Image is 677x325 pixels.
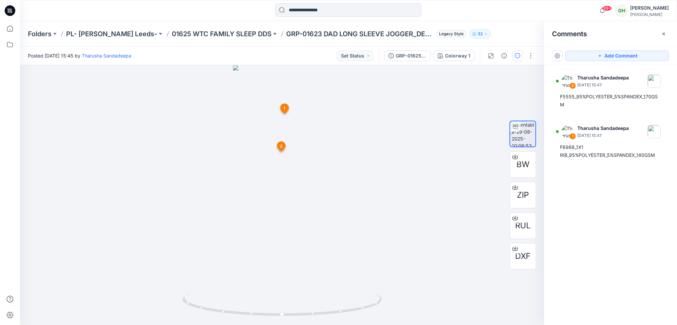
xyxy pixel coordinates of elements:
a: Tharusha Sandadeepa [82,53,131,58]
button: Details [499,51,509,61]
img: Tharusha Sandadeepa [561,74,575,88]
a: PL- [PERSON_NAME] Leeds- [66,29,157,39]
h2: Comments [552,30,587,38]
span: DXF [515,250,530,262]
span: BW [516,159,529,170]
div: GRP-01625 DAD LONG SLEEVE JOGGER_DEVEL0PMENT [396,52,426,59]
p: [DATE] 15:47 [577,132,629,139]
span: Legacy Style [436,30,467,38]
img: turntable-29-08-2025-10:06:53 [512,121,535,147]
div: F6988_1X1 RIB_95%POLYESTER_5%SPANDEX_180GSM [560,143,661,159]
p: Tharusha Sandadeepa [577,74,629,82]
button: 32 [469,29,491,39]
p: GRP-01623 DAD LONG SLEEVE JOGGER_DEVEL0PMENT [286,29,433,39]
button: Legacy Style [433,29,467,39]
div: [PERSON_NAME] [630,4,669,12]
span: Posted [DATE] 15:45 by [28,52,131,59]
p: [DATE] 15:47 [577,82,629,88]
img: Tharusha Sandadeepa [561,125,575,138]
span: 99+ [602,6,612,11]
div: Colorway 1 [445,52,470,59]
button: GRP-01625 DAD LONG SLEEVE JOGGER_DEVEL0PMENT [384,51,431,61]
button: Colorway 1 [433,51,475,61]
div: [PERSON_NAME] [630,12,669,17]
p: Tharusha Sandadeepa [577,124,629,132]
button: Add Comment [565,51,669,61]
div: GH [616,5,627,17]
div: 2 [569,82,576,89]
a: 01625 WTC FAMILY SLEEP DDS [172,29,272,39]
span: ZIP [517,189,529,201]
div: F5555_95%POLYESTER_5%SPANDEX_170GSM [560,93,661,109]
div: 1 [569,133,576,140]
a: Folders [28,29,52,39]
span: RUL [515,220,531,232]
p: 32 [478,30,483,38]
